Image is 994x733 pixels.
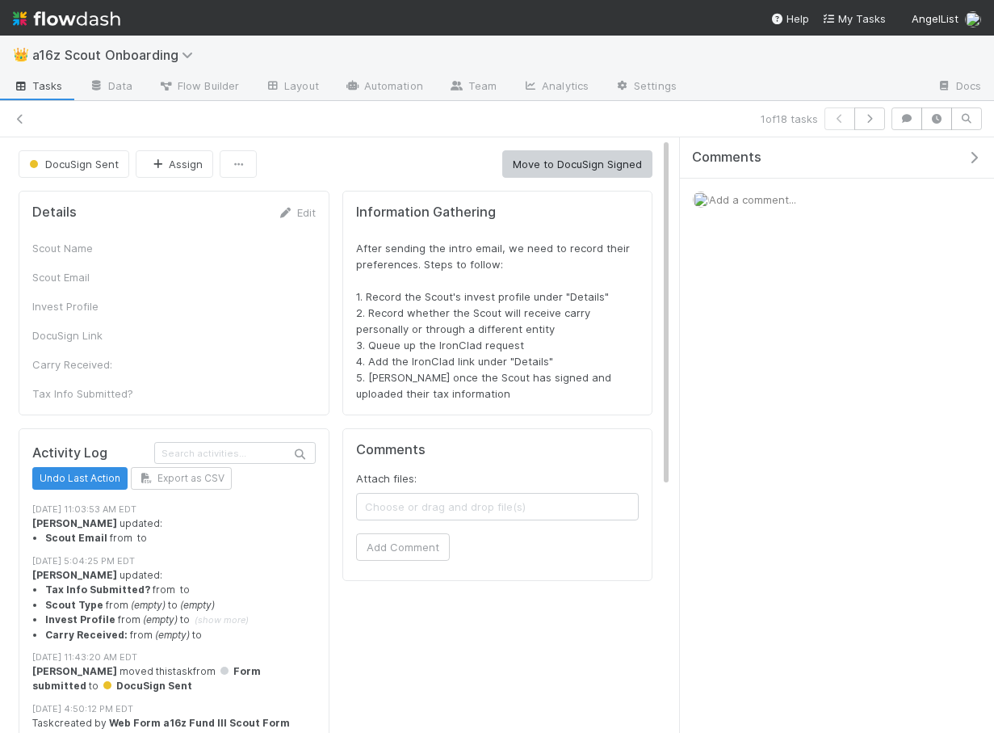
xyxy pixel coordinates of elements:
a: Layout [252,74,332,100]
div: moved this task from to [32,664,316,694]
div: updated: [32,516,316,546]
li: from to [45,583,316,597]
a: Edit [278,206,316,219]
span: Choose or drag and drop file(s) [357,494,639,520]
div: [DATE] 11:43:20 AM EDT [32,651,316,664]
button: Assign [136,150,213,178]
span: (show more) [195,614,249,626]
button: Undo Last Action [32,467,128,490]
strong: Scout Type [45,599,103,611]
a: Automation [332,74,436,100]
div: [DATE] 11:03:53 AM EDT [32,503,316,516]
div: Scout Email [32,269,153,285]
div: [DATE] 5:04:25 PM EDT [32,554,316,568]
span: My Tasks [822,12,886,25]
strong: Tax Info Submitted? [45,583,150,596]
span: 👑 [13,48,29,61]
strong: Scout Email [45,532,107,544]
div: Carry Received: [32,356,153,373]
a: Analytics [510,74,602,100]
label: Attach files: [356,470,417,487]
strong: [PERSON_NAME] [32,517,117,529]
h5: Activity Log [32,445,151,461]
strong: [PERSON_NAME] [32,665,117,677]
summary: Invest Profile from (empty) to (show more) [45,613,316,627]
button: DocuSign Sent [19,150,129,178]
a: Docs [924,74,994,100]
strong: Carry Received: [45,629,128,641]
div: Tax Info Submitted? [32,385,153,402]
a: Team [436,74,510,100]
h5: Details [32,204,77,221]
span: 1 of 18 tasks [761,111,818,127]
a: My Tasks [822,11,886,27]
div: Scout Name [32,240,153,256]
em: (empty) [143,613,178,626]
span: DocuSign Sent [101,680,192,692]
strong: Invest Profile [45,613,115,626]
div: Task created by [32,716,316,731]
img: avatar_6daca87a-2c2e-4848-8ddb-62067031c24f.png [965,11,981,27]
span: DocuSign Sent [26,158,119,171]
em: (empty) [180,599,215,611]
span: Comments [692,150,761,166]
em: (empty) [131,599,166,611]
button: Move to DocuSign Signed [502,150,652,178]
span: Tasks [13,78,63,94]
img: logo-inverted-e16ddd16eac7371096b0.svg [13,5,120,32]
div: DocuSign Link [32,327,153,343]
strong: [PERSON_NAME] [32,569,117,581]
div: Help [770,11,809,27]
span: AngelList [912,12,958,25]
span: Add a comment... [709,193,796,206]
a: Settings [602,74,690,100]
div: updated: [32,568,316,642]
li: from to [45,598,316,613]
span: a16z Scout Onboarding [32,47,201,63]
div: [DATE] 4:50:12 PM EDT [32,702,316,716]
a: Flow Builder [145,74,252,100]
h5: Information Gathering [356,204,640,221]
input: Search activities... [154,442,316,464]
h5: Comments [356,442,640,458]
button: Export as CSV [131,467,232,490]
span: After sending the intro email, we need to record their preferences. Steps to follow: 1. Record th... [356,242,633,400]
div: Invest Profile [32,298,153,314]
a: Data [76,74,145,100]
button: Add Comment [356,533,450,561]
img: avatar_6daca87a-2c2e-4848-8ddb-62067031c24f.png [693,192,709,208]
li: from to [45,531,316,546]
strong: Web Form a16z Fund III Scout Form [109,717,290,729]
li: from to [45,628,316,642]
em: (empty) [155,629,190,641]
span: Flow Builder [158,78,239,94]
